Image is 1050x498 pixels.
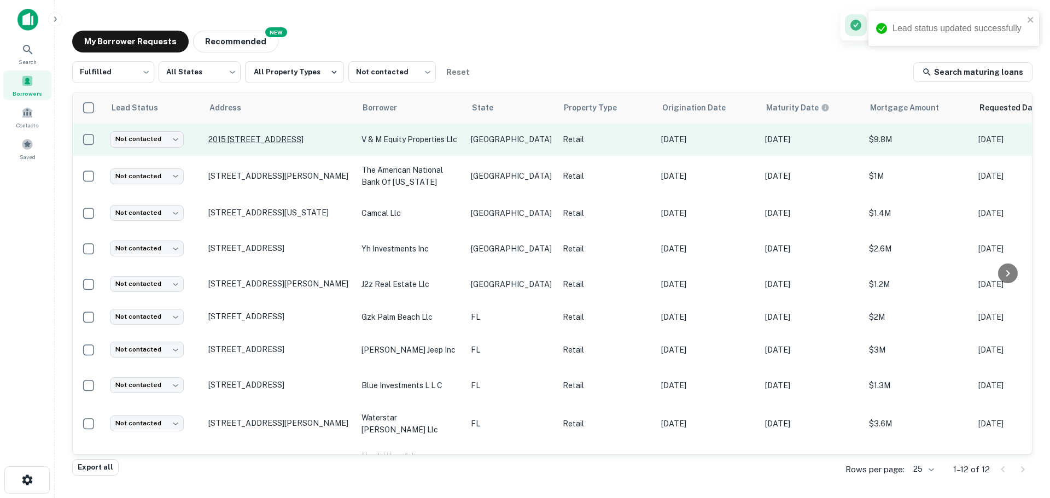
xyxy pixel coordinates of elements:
p: [STREET_ADDRESS][PERSON_NAME] [208,171,351,181]
p: [DATE] [661,243,754,255]
p: [DATE] [661,278,754,290]
p: [GEOGRAPHIC_DATA] [471,133,552,145]
p: [DATE] [661,311,754,323]
p: Retail [563,278,650,290]
p: Retail [563,344,650,356]
button: Recommended [193,31,278,52]
p: [STREET_ADDRESS][PERSON_NAME] [208,418,351,428]
p: [DATE] [765,170,858,182]
p: [PERSON_NAME] jeep inc [361,344,460,356]
p: the american national bank of [US_STATE] [361,164,460,188]
p: $1.3M [869,379,967,391]
p: $9.8M [869,133,967,145]
p: [DATE] [661,344,754,356]
span: Borrower [363,101,411,114]
div: Not contacted [110,377,184,393]
div: Not contacted [110,241,184,256]
p: FL [471,418,552,430]
p: Retail [563,170,650,182]
p: [STREET_ADDRESS][PERSON_NAME] [208,279,351,289]
div: Not contacted [110,131,184,147]
p: [DATE] [765,344,858,356]
th: Lead Status [104,92,203,123]
p: $2.6M [869,243,967,255]
span: Address [209,101,255,114]
div: Lead status updated successfully [845,14,1011,36]
p: [STREET_ADDRESS] [208,312,351,321]
p: [DATE] [661,133,754,145]
p: FL [471,379,552,391]
button: Export all [72,459,119,476]
p: [STREET_ADDRESS] [208,243,351,253]
div: NEW [265,27,287,37]
p: [STREET_ADDRESS] [208,380,351,390]
img: capitalize-icon.png [17,9,38,31]
p: [STREET_ADDRESS][US_STATE] [208,208,351,218]
button: All Property Types [245,61,344,83]
span: Borrowers [13,89,42,98]
p: [GEOGRAPHIC_DATA] [471,243,552,255]
div: Not contacted [110,276,184,292]
div: Not contacted [348,58,436,86]
p: $3.6M [869,418,967,430]
p: gzk palm beach llc [361,311,460,323]
p: $3M [869,344,967,356]
a: Saved [3,134,51,163]
button: Reset [440,61,475,83]
th: Mortgage Amount [864,92,973,123]
p: [DATE] [661,379,754,391]
p: [DATE] [765,379,858,391]
p: [DATE] [661,418,754,430]
p: [GEOGRAPHIC_DATA] [471,278,552,290]
div: Not contacted [110,342,184,358]
p: [DATE] [765,418,858,430]
p: Rows per page: [845,463,905,476]
a: Search maturing loans [913,62,1032,82]
a: Contacts [3,102,51,132]
p: [DATE] [765,133,858,145]
p: $1.2M [869,278,967,290]
p: Retail [563,379,650,391]
p: FL [471,311,552,323]
p: blue investments l l c [361,379,460,391]
p: [DATE] [765,311,858,323]
p: [DATE] [661,170,754,182]
p: [GEOGRAPHIC_DATA] [471,207,552,219]
span: Property Type [564,101,631,114]
p: [DATE] [765,278,858,290]
th: State [465,92,557,123]
th: Origination Date [656,92,760,123]
p: [STREET_ADDRESS] [208,344,351,354]
p: $1.4M [869,207,967,219]
h6: Maturity Date [766,102,819,114]
p: j2z real estate llc [361,278,460,290]
p: FL [471,344,552,356]
span: Contacts [16,121,38,130]
span: Maturity dates displayed may be estimated. Please contact the lender for the most accurate maturi... [766,102,844,114]
div: Not contacted [110,205,184,221]
iframe: Chat Widget [995,411,1050,463]
span: Search [19,57,37,66]
th: Property Type [557,92,656,123]
th: Address [203,92,356,123]
span: Origination Date [662,101,740,114]
a: Borrowers [3,71,51,100]
p: [DATE] [765,243,858,255]
div: Not contacted [110,415,184,431]
p: [GEOGRAPHIC_DATA] [471,170,552,182]
p: 1–12 of 12 [953,463,990,476]
p: Retail [563,243,650,255]
p: [DATE] [765,207,858,219]
p: north west 6th investments llc [361,451,460,475]
span: Lead Status [111,101,172,114]
span: Mortgage Amount [870,101,953,114]
p: waterstar [PERSON_NAME] llc [361,412,460,436]
div: Lead status updated successfully [892,22,1024,35]
p: Retail [563,418,650,430]
a: Search [3,39,51,68]
button: My Borrower Requests [72,31,189,52]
